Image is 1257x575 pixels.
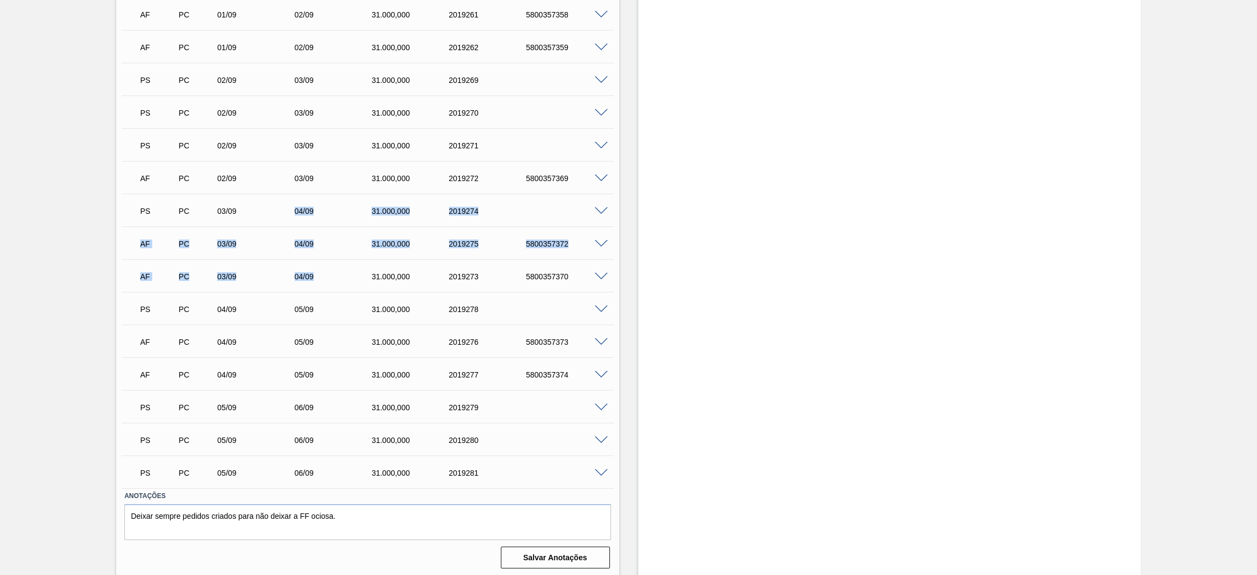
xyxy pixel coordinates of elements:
div: 31.000,000 [369,338,457,346]
div: Pedido de Compra [176,76,218,85]
p: PS [140,76,176,85]
div: 2019274 [446,207,534,215]
div: 04/09/2025 [292,272,380,281]
div: 5800357374 [523,370,611,379]
div: 06/09/2025 [292,436,380,445]
div: 02/09/2025 [214,109,302,117]
div: 03/09/2025 [214,272,302,281]
div: 31.000,000 [369,141,457,150]
div: 2019281 [446,469,534,477]
div: 31.000,000 [369,76,457,85]
div: 03/09/2025 [292,141,380,150]
div: 31.000,000 [369,469,457,477]
div: 02/09/2025 [214,76,302,85]
div: 01/09/2025 [214,10,302,19]
div: Aguardando Faturamento [137,166,179,190]
div: Aguardando PC SAP [137,199,179,223]
div: 03/09/2025 [292,76,380,85]
div: Pedido de Compra [176,239,218,248]
div: 5800357373 [523,338,611,346]
div: 31.000,000 [369,43,457,52]
p: PS [140,403,176,412]
div: 31.000,000 [369,109,457,117]
div: Pedido de Compra [176,272,218,281]
div: 31.000,000 [369,370,457,379]
div: 2019261 [446,10,534,19]
textarea: Deixar sempre pedidos criados para não deixar a FF ociosa. [124,504,611,540]
div: 5800357359 [523,43,611,52]
div: 03/09/2025 [292,109,380,117]
div: 06/09/2025 [292,403,380,412]
div: 03/09/2025 [292,174,380,183]
p: PS [140,141,176,150]
div: 2019276 [446,338,534,346]
div: Pedido de Compra [176,436,218,445]
p: AF [140,43,176,52]
div: Aguardando Faturamento [137,3,179,27]
p: PS [140,207,176,215]
label: Anotações [124,488,611,504]
p: AF [140,338,176,346]
div: Pedido de Compra [176,207,218,215]
div: Aguardando PC SAP [137,461,179,485]
div: 04/09/2025 [214,370,302,379]
div: 01/09/2025 [214,43,302,52]
div: 31.000,000 [369,207,457,215]
div: 05/09/2025 [214,436,302,445]
div: Aguardando PC SAP [137,101,179,125]
div: Aguardando PC SAP [137,396,179,420]
div: 02/09/2025 [292,10,380,19]
div: Pedido de Compra [176,174,218,183]
div: Pedido de Compra [176,43,218,52]
p: AF [140,10,176,19]
div: 2019279 [446,403,534,412]
div: 5800357369 [523,174,611,183]
div: Pedido de Compra [176,10,218,19]
p: PS [140,109,176,117]
div: 05/09/2025 [214,469,302,477]
div: Aguardando Faturamento [137,330,179,354]
p: PS [140,469,176,477]
div: 31.000,000 [369,239,457,248]
div: 05/09/2025 [292,338,380,346]
div: Pedido de Compra [176,338,218,346]
div: Pedido de Compra [176,141,218,150]
div: 02/09/2025 [214,174,302,183]
p: PS [140,436,176,445]
div: Aguardando PC SAP [137,297,179,321]
div: 31.000,000 [369,174,457,183]
div: 04/09/2025 [214,305,302,314]
div: 5800357358 [523,10,611,19]
div: 31.000,000 [369,10,457,19]
div: Aguardando Faturamento [137,363,179,387]
div: Aguardando PC SAP [137,68,179,92]
div: Pedido de Compra [176,469,218,477]
div: 2019280 [446,436,534,445]
div: Pedido de Compra [176,109,218,117]
div: 04/09/2025 [214,338,302,346]
div: 05/09/2025 [292,305,380,314]
div: Pedido de Compra [176,370,218,379]
div: Aguardando Faturamento [137,265,179,289]
div: 05/09/2025 [292,370,380,379]
div: 31.000,000 [369,272,457,281]
div: 04/09/2025 [292,239,380,248]
p: AF [140,272,176,281]
p: AF [140,370,176,379]
div: 2019269 [446,76,534,85]
div: 03/09/2025 [214,239,302,248]
div: 31.000,000 [369,305,457,314]
p: AF [140,239,176,248]
div: 5800357372 [523,239,611,248]
div: Aguardando PC SAP [137,428,179,452]
div: Aguardando PC SAP [137,134,179,158]
p: AF [140,174,176,183]
div: 2019275 [446,239,534,248]
div: 5800357370 [523,272,611,281]
div: 03/09/2025 [214,207,302,215]
p: PS [140,305,176,314]
div: Aguardando Faturamento [137,232,179,256]
div: 06/09/2025 [292,469,380,477]
div: 31.000,000 [369,403,457,412]
div: 2019273 [446,272,534,281]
